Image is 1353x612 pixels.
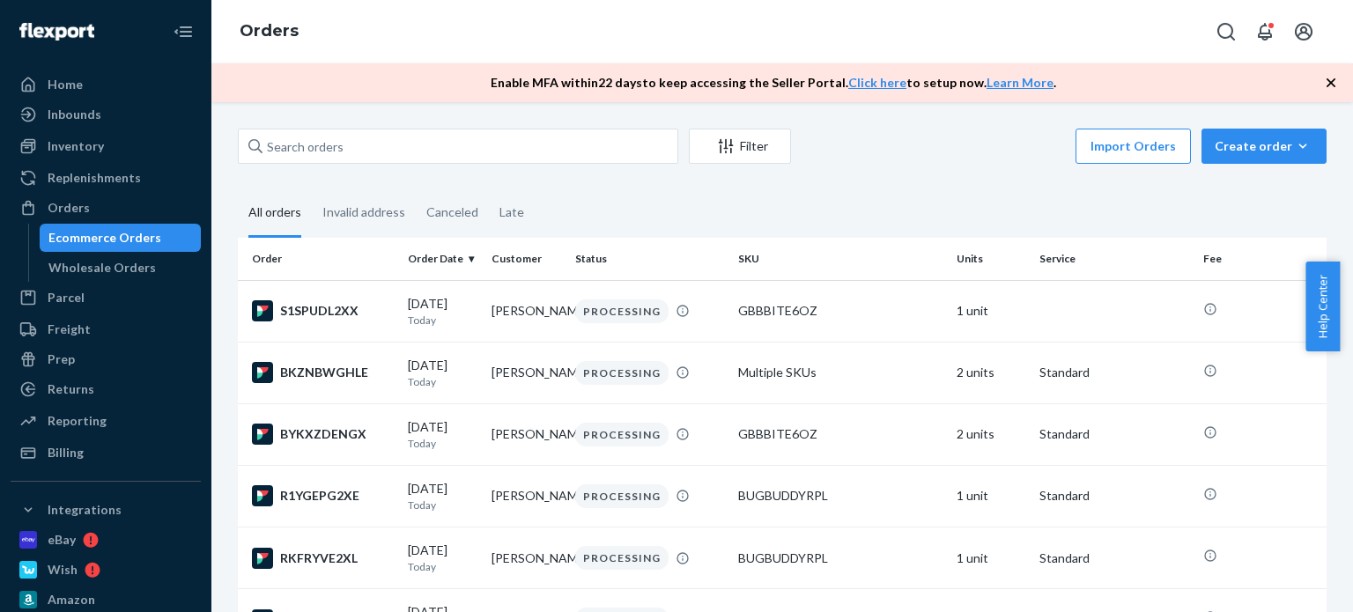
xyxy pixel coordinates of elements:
[252,300,394,321] div: S1SPUDL2XX
[48,380,94,398] div: Returns
[11,407,201,435] a: Reporting
[408,480,477,512] div: [DATE]
[40,224,202,252] a: Ecommerce Orders
[950,527,1033,589] td: 1 unit
[11,315,201,343] a: Freight
[408,498,477,512] p: Today
[225,6,313,57] ol: breadcrumbs
[48,137,104,155] div: Inventory
[484,403,568,465] td: [PERSON_NAME]
[484,465,568,527] td: [PERSON_NAME]
[48,501,122,519] div: Integrations
[1286,14,1321,49] button: Open account menu
[11,284,201,312] a: Parcel
[48,259,156,277] div: Wholesale Orders
[987,75,1054,90] a: Learn More
[731,342,949,403] td: Multiple SKUs
[408,374,477,389] p: Today
[499,189,524,235] div: Late
[238,238,401,280] th: Order
[575,484,669,508] div: PROCESSING
[252,424,394,445] div: BYKXZDENGX
[240,21,299,41] a: Orders
[48,76,83,93] div: Home
[1241,559,1335,603] iframe: Opens a widget where you can chat to one of our agents
[252,548,394,569] div: RKFRYVE2XL
[11,345,201,373] a: Prep
[48,350,75,368] div: Prep
[48,229,161,247] div: Ecommerce Orders
[950,465,1033,527] td: 1 unit
[408,295,477,328] div: [DATE]
[48,561,78,579] div: Wish
[248,189,301,238] div: All orders
[11,556,201,584] a: Wish
[11,164,201,192] a: Replenishments
[484,342,568,403] td: [PERSON_NAME]
[1039,549,1188,567] p: Standard
[575,423,669,446] div: PROCESSING
[738,549,942,567] div: BUGBUDDYRPL
[950,403,1033,465] td: 2 units
[492,251,561,266] div: Customer
[40,254,202,282] a: Wholesale Orders
[11,375,201,403] a: Returns
[408,542,477,574] div: [DATE]
[1209,14,1244,49] button: Open Search Box
[166,14,201,49] button: Close Navigation
[738,425,942,443] div: GBBBITE6OZ
[848,75,906,90] a: Click here
[738,487,942,505] div: BUGBUDDYRPL
[1215,137,1313,155] div: Create order
[19,23,94,41] img: Flexport logo
[568,238,731,280] th: Status
[238,129,678,164] input: Search orders
[1039,487,1188,505] p: Standard
[48,531,76,549] div: eBay
[690,137,790,155] div: Filter
[408,559,477,574] p: Today
[950,238,1033,280] th: Units
[426,189,478,235] div: Canceled
[11,439,201,467] a: Billing
[408,418,477,451] div: [DATE]
[11,70,201,99] a: Home
[1076,129,1191,164] button: Import Orders
[1247,14,1283,49] button: Open notifications
[48,289,85,306] div: Parcel
[408,313,477,328] p: Today
[950,280,1033,342] td: 1 unit
[401,238,484,280] th: Order Date
[48,199,90,217] div: Orders
[408,357,477,389] div: [DATE]
[1039,425,1188,443] p: Standard
[575,361,669,385] div: PROCESSING
[11,132,201,160] a: Inventory
[731,238,949,280] th: SKU
[48,106,101,123] div: Inbounds
[48,444,84,461] div: Billing
[950,342,1033,403] td: 2 units
[48,321,91,338] div: Freight
[484,280,568,342] td: [PERSON_NAME]
[48,591,95,608] div: Amazon
[252,485,394,506] div: R1YGEPG2XE
[1305,262,1340,351] button: Help Center
[252,362,394,383] div: BKZNBWGHLE
[11,526,201,554] a: eBay
[11,100,201,129] a: Inbounds
[738,302,942,320] div: GBBBITE6OZ
[1196,238,1327,280] th: Fee
[1201,129,1327,164] button: Create order
[1032,238,1195,280] th: Service
[1039,364,1188,381] p: Standard
[689,129,791,164] button: Filter
[11,496,201,524] button: Integrations
[11,194,201,222] a: Orders
[408,436,477,451] p: Today
[575,546,669,570] div: PROCESSING
[48,412,107,430] div: Reporting
[575,299,669,323] div: PROCESSING
[48,169,141,187] div: Replenishments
